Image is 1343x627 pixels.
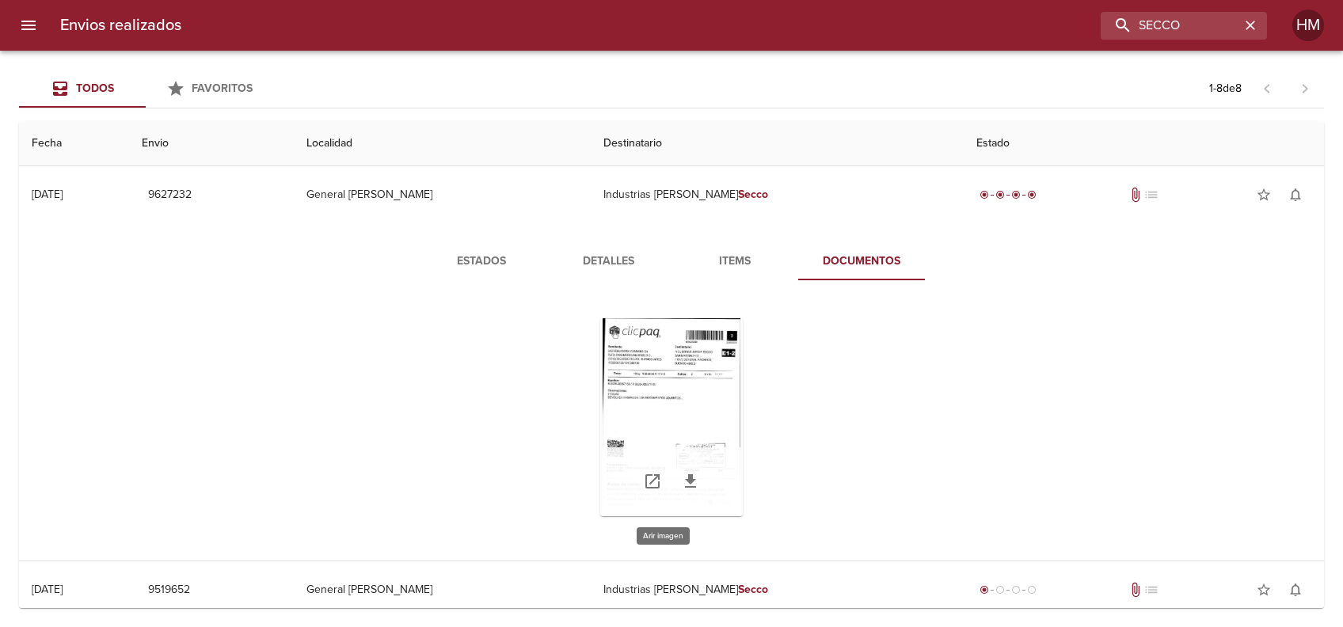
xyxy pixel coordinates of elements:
[76,82,114,95] span: Todos
[428,252,535,272] span: Estados
[633,462,671,500] a: Abrir
[1128,582,1143,598] span: Tiene documentos adjuntos
[1027,585,1037,595] span: radio_button_unchecked
[32,188,63,201] div: [DATE]
[19,121,129,166] th: Fecha
[1280,179,1311,211] button: Activar notificaciones
[1292,9,1324,41] div: HM
[1101,12,1240,40] input: buscar
[1143,582,1159,598] span: No tiene pedido asociado
[738,583,768,596] em: Secco
[1286,70,1324,108] span: Pagina siguiente
[976,187,1040,203] div: Entregado
[681,252,789,272] span: Items
[1209,81,1242,97] p: 1 - 8 de 8
[980,585,989,595] span: radio_button_checked
[976,582,1040,598] div: Generado
[1288,582,1303,598] span: notifications_none
[148,185,192,205] span: 9627232
[294,166,590,223] td: General [PERSON_NAME]
[129,121,294,166] th: Envio
[1256,187,1272,203] span: star_border
[142,180,198,210] button: 9627232
[1248,80,1286,96] span: Pagina anterior
[192,82,253,95] span: Favoritos
[1143,187,1159,203] span: No tiene pedido asociado
[738,188,768,201] em: Secco
[294,121,590,166] th: Localidad
[995,585,1005,595] span: radio_button_unchecked
[1280,574,1311,606] button: Activar notificaciones
[32,583,63,596] div: [DATE]
[671,462,710,500] a: Descargar
[10,6,48,44] button: menu
[591,166,964,223] td: Industrias [PERSON_NAME]
[554,252,662,272] span: Detalles
[1011,190,1021,199] span: radio_button_checked
[1256,582,1272,598] span: star_border
[980,190,989,199] span: radio_button_checked
[294,561,590,618] td: General [PERSON_NAME]
[60,13,181,38] h6: Envios realizados
[591,121,964,166] th: Destinatario
[964,121,1324,166] th: Estado
[19,70,272,108] div: Tabs Envios
[808,252,915,272] span: Documentos
[1027,190,1037,199] span: radio_button_checked
[1011,585,1021,595] span: radio_button_unchecked
[995,190,1005,199] span: radio_button_checked
[1292,9,1324,41] div: Abrir información de usuario
[1288,187,1303,203] span: notifications_none
[142,576,196,605] button: 9519652
[418,242,925,280] div: Tabs detalle de guia
[1128,187,1143,203] span: Tiene documentos adjuntos
[148,580,190,600] span: 9519652
[1248,574,1280,606] button: Agregar a favoritos
[591,561,964,618] td: Industrias [PERSON_NAME]
[1248,179,1280,211] button: Agregar a favoritos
